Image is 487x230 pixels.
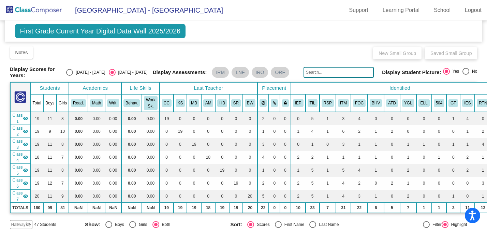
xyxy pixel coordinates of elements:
td: 0 [201,112,216,125]
div: [DATE] - [DATE] [116,69,148,75]
td: 0 [446,164,460,177]
td: 12 [43,177,57,190]
td: 0.00 [142,151,159,164]
td: 0.00 [88,112,105,125]
td: 1 [400,138,416,151]
td: 0 [400,125,416,138]
td: 11 [43,112,57,125]
td: 1 [257,164,269,177]
td: 0 [160,125,174,138]
td: 20 [31,190,43,203]
button: Math [90,99,103,107]
td: 2 [460,164,475,177]
mat-radio-group: Select an option [443,68,477,77]
td: 1 [446,112,460,125]
td: Heather Bonderer - No Class Name [10,164,31,177]
td: 2 [291,177,306,190]
button: HB [217,99,227,107]
button: RSP [322,99,334,107]
td: 1 [320,125,336,138]
td: 0 [187,125,201,138]
td: 18 [31,151,43,164]
td: 0 [215,112,229,125]
th: Keep away students [257,94,269,112]
td: 0.00 [121,164,142,177]
td: 0 [280,125,291,138]
td: 5 [336,164,351,177]
td: 20 [243,190,257,203]
td: 0.00 [69,164,88,177]
td: 1 [400,177,416,190]
span: Class 1 [13,112,23,125]
button: Writ. [107,99,119,107]
button: Read. [71,99,86,107]
button: FOC [353,99,366,107]
button: MB [189,99,199,107]
td: 11 [43,164,57,177]
td: 0 [291,112,306,125]
td: 5 [257,190,269,203]
td: Madison Book - No Class Name [10,138,31,151]
th: IEP for Speech [460,94,475,112]
td: 10 [57,125,69,138]
td: 0 [446,125,460,138]
td: 0 [174,177,187,190]
td: 2 [351,177,368,190]
th: Boys [43,94,57,112]
th: Academics [69,82,121,94]
td: 0.00 [88,125,105,138]
td: 0.00 [88,138,105,151]
td: 4 [351,112,368,125]
button: GT [448,99,458,107]
span: Class 6 [13,177,23,189]
td: 0 [269,125,280,138]
th: Reading Success Plan [320,94,336,112]
td: 0 [384,164,400,177]
td: 0 [187,164,201,177]
td: 1 [336,151,351,164]
td: 18 [201,151,216,164]
td: 19 [31,112,43,125]
td: 0 [368,177,384,190]
td: 0 [291,138,306,151]
a: Logout [459,5,487,16]
td: 0.00 [121,177,142,190]
td: 4 [306,125,320,138]
td: 0 [269,151,280,164]
td: 0 [269,164,280,177]
td: 0 [160,164,174,177]
td: 0 [416,177,432,190]
td: 2 [257,177,269,190]
mat-chip: IRM [212,67,229,78]
td: 0 [416,125,432,138]
td: 0 [269,177,280,190]
td: 0 [446,151,460,164]
td: Brooke Wolf - No Class Name [10,190,31,203]
td: 1 [257,125,269,138]
mat-icon: visibility [23,129,28,134]
td: 0 [243,177,257,190]
td: Andrea Marriott - No Class Name [10,151,31,164]
td: 0 [243,138,257,151]
td: 0 [174,164,187,177]
td: 19 [215,164,229,177]
th: Placement [257,82,291,94]
td: 0 [280,177,291,190]
th: Intervention Team [336,94,351,112]
button: BHV [370,99,382,107]
td: 0 [187,190,201,203]
span: Class 3 [13,138,23,150]
td: 0.00 [121,112,142,125]
td: 0 [432,164,447,177]
td: 0 [243,112,257,125]
td: 0 [368,112,384,125]
th: Last Teacher [160,82,257,94]
td: 11 [43,138,57,151]
span: Class 5 [13,164,23,176]
td: 4 [351,164,368,177]
mat-icon: visibility [23,168,28,173]
td: 19 [31,125,43,138]
td: 0 [432,125,447,138]
td: 0 [243,125,257,138]
button: IEP [293,99,304,107]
